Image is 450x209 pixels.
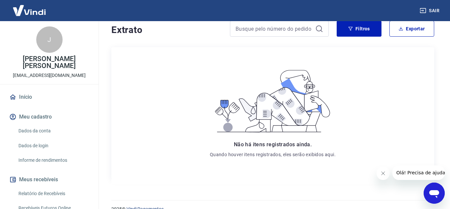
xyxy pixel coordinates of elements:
[389,21,434,37] button: Exportar
[16,139,91,153] a: Dados de login
[4,5,55,10] span: Olá! Precisa de ajuda?
[5,55,93,69] p: [PERSON_NAME] [PERSON_NAME]
[16,124,91,138] a: Dados da conta
[210,151,336,158] p: Quando houver itens registrados, eles serão exibidos aqui.
[36,26,63,53] div: J
[13,72,86,79] p: [EMAIL_ADDRESS][DOMAIN_NAME]
[16,187,91,200] a: Relatório de Recebíveis
[8,172,91,187] button: Meus recebíveis
[16,154,91,167] a: Informe de rendimentos
[8,110,91,124] button: Meu cadastro
[418,5,442,17] button: Sair
[111,23,222,37] h4: Extrato
[337,21,381,37] button: Filtros
[236,24,313,34] input: Busque pelo número do pedido
[377,167,390,180] iframe: Fechar mensagem
[234,141,312,148] span: Não há itens registrados ainda.
[424,183,445,204] iframe: Botão para abrir a janela de mensagens
[392,165,445,180] iframe: Mensagem da empresa
[8,0,51,20] img: Vindi
[8,90,91,104] a: Início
